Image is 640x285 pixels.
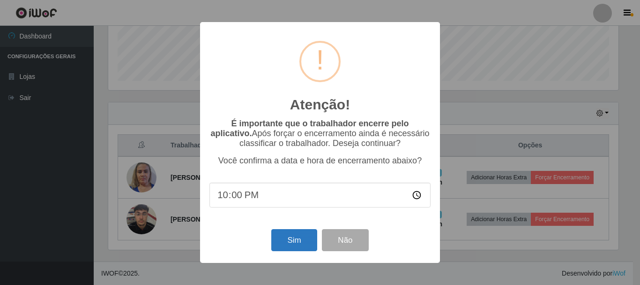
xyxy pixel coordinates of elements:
[209,119,431,148] p: Após forçar o encerramento ainda é necessário classificar o trabalhador. Deseja continuar?
[290,96,350,113] h2: Atenção!
[209,156,431,166] p: Você confirma a data e hora de encerramento abaixo?
[271,229,317,251] button: Sim
[322,229,368,251] button: Não
[210,119,409,138] b: É importante que o trabalhador encerre pelo aplicativo.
